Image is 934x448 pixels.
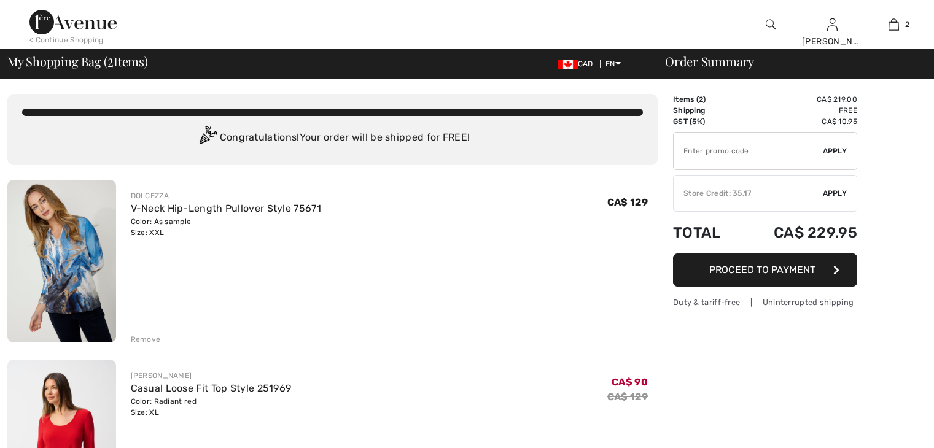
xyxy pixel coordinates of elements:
[823,145,847,156] span: Apply
[673,253,857,287] button: Proceed to Payment
[709,264,815,276] span: Proceed to Payment
[22,126,643,150] div: Congratulations! Your order will be shipped for FREE!
[607,391,648,403] s: CA$ 129
[131,382,292,394] a: Casual Loose Fit Top Style 251969
[107,52,114,68] span: 2
[823,188,847,199] span: Apply
[802,35,862,48] div: [PERSON_NAME]
[131,396,292,418] div: Color: Radiant red Size: XL
[673,105,740,116] td: Shipping
[131,203,321,214] a: V-Neck Hip-Length Pullover Style 75671
[674,188,823,199] div: Store Credit: 35.17
[673,296,857,308] div: Duty & tariff-free | Uninterrupted shipping
[827,18,838,30] a: Sign In
[740,212,857,253] td: CA$ 229.95
[740,105,857,116] td: Free
[29,34,104,45] div: < Continue Shopping
[131,370,292,381] div: [PERSON_NAME]
[607,196,648,208] span: CA$ 129
[131,190,321,201] div: DOLCEZZA
[605,60,621,68] span: EN
[195,126,220,150] img: Congratulation2.svg
[7,55,148,68] span: My Shopping Bag ( Items)
[673,212,740,253] td: Total
[863,17,924,32] a: 2
[889,17,899,32] img: My Bag
[673,116,740,127] td: GST (5%)
[558,60,598,68] span: CAD
[905,19,909,30] span: 2
[827,17,838,32] img: My Info
[131,334,161,345] div: Remove
[766,17,776,32] img: search the website
[740,116,857,127] td: CA$ 10.95
[612,376,648,388] span: CA$ 90
[29,10,117,34] img: 1ère Avenue
[740,94,857,105] td: CA$ 219.00
[674,133,823,169] input: Promo code
[650,55,927,68] div: Order Summary
[673,94,740,105] td: Items ( )
[699,95,703,104] span: 2
[131,216,321,238] div: Color: As sample Size: XXL
[558,60,578,69] img: Canadian Dollar
[7,180,116,342] img: V-Neck Hip-Length Pullover Style 75671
